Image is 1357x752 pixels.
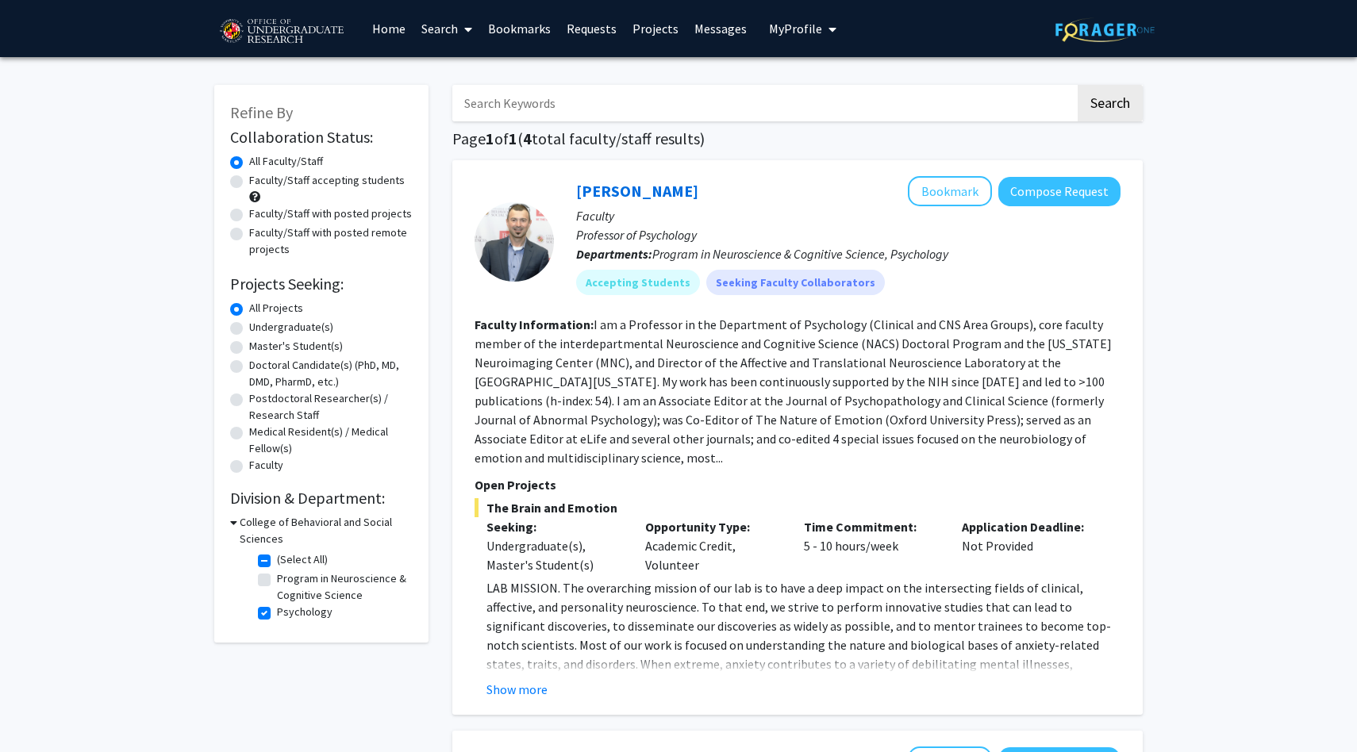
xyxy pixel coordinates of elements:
label: Program in Neuroscience & Cognitive Science [277,570,409,604]
a: Messages [686,1,755,56]
p: Seeking: [486,517,621,536]
a: [PERSON_NAME] [576,181,698,201]
div: Undergraduate(s), Master's Student(s) [486,536,621,574]
span: My Profile [769,21,822,36]
h2: Division & Department: [230,489,413,508]
label: Master's Student(s) [249,338,343,355]
b: Faculty Information: [475,317,594,332]
fg-read-more: I am a Professor in the Department of Psychology (Clinical and CNS Area Groups), core faculty mem... [475,317,1112,466]
input: Search Keywords [452,85,1075,121]
p: Time Commitment: [804,517,939,536]
label: (Select All) [277,551,328,568]
button: Show more [486,680,548,699]
label: Faculty [249,457,283,474]
a: Requests [559,1,625,56]
mat-chip: Seeking Faculty Collaborators [706,270,885,295]
span: 1 [486,129,494,148]
label: Psychology [277,604,333,620]
span: Program in Neuroscience & Cognitive Science, Psychology [652,246,948,262]
div: Not Provided [950,517,1109,574]
a: Bookmarks [480,1,559,56]
button: Add Alexander Shackman to Bookmarks [908,176,992,206]
h3: College of Behavioral and Social Sciences [240,514,413,547]
div: 5 - 10 hours/week [792,517,951,574]
img: ForagerOne Logo [1055,17,1155,42]
label: All Faculty/Staff [249,153,323,170]
label: Postdoctoral Researcher(s) / Research Staff [249,390,413,424]
p: Faculty [576,206,1121,225]
a: Home [364,1,413,56]
p: Open Projects [475,475,1121,494]
button: Compose Request to Alexander Shackman [998,177,1121,206]
p: Professor of Psychology [576,225,1121,244]
span: 1 [509,129,517,148]
b: Departments: [576,246,652,262]
label: Undergraduate(s) [249,319,333,336]
label: Medical Resident(s) / Medical Fellow(s) [249,424,413,457]
a: Projects [625,1,686,56]
label: Faculty/Staff with posted remote projects [249,224,413,258]
p: Opportunity Type: [645,517,780,536]
label: All Projects [249,300,303,317]
mat-chip: Accepting Students [576,270,700,295]
span: The Brain and Emotion [475,498,1121,517]
img: University of Maryland Logo [214,12,348,52]
p: Application Deadline: [962,517,1097,536]
label: Faculty/Staff accepting students [249,172,405,189]
h2: Projects Seeking: [230,274,413,294]
button: Search [1078,85,1143,121]
label: Doctoral Candidate(s) (PhD, MD, DMD, PharmD, etc.) [249,357,413,390]
a: Search [413,1,480,56]
h2: Collaboration Status: [230,128,413,147]
span: Refine By [230,102,293,122]
iframe: Chat [12,681,67,740]
h1: Page of ( total faculty/staff results) [452,129,1143,148]
label: Faculty/Staff with posted projects [249,205,412,222]
span: 4 [523,129,532,148]
div: Academic Credit, Volunteer [633,517,792,574]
